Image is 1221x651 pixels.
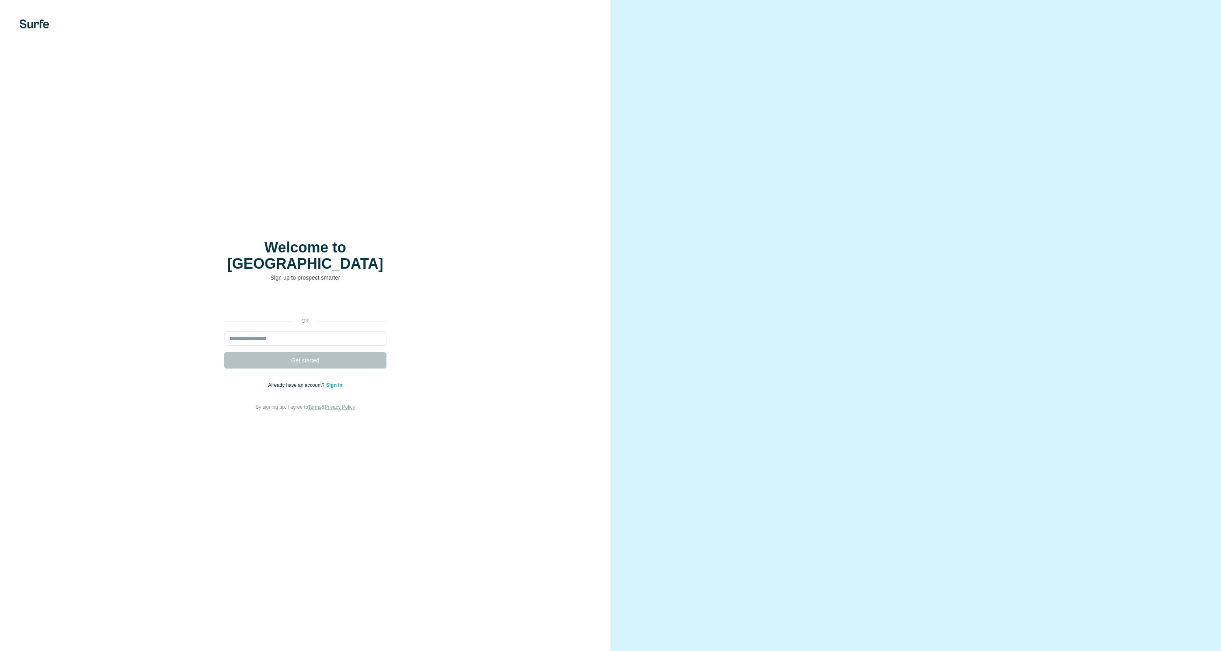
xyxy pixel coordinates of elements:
iframe: Knop Inloggen met Google [220,294,390,312]
img: Surfe's logo [19,19,49,28]
span: Already have an account? [268,382,326,388]
p: Sign up to prospect smarter [224,274,386,282]
a: Privacy Policy [325,404,355,410]
h1: Welcome to [GEOGRAPHIC_DATA] [224,239,386,272]
span: By signing up, I agree to & [256,404,355,410]
a: Terms [308,404,321,410]
p: or [292,317,318,325]
a: Sign in [326,382,342,388]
